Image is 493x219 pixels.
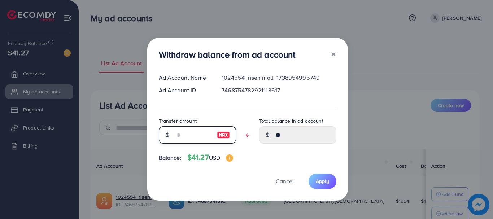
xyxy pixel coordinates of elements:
span: USD [209,154,220,162]
button: Cancel [267,174,303,189]
div: Ad Account Name [153,74,216,82]
div: 1024554_risen mall_1738954995749 [216,74,342,82]
span: Balance: [159,154,182,162]
img: image [217,131,230,139]
img: image [226,154,233,162]
label: Total balance in ad account [259,117,323,124]
button: Apply [309,174,336,189]
span: Cancel [276,177,294,185]
label: Transfer amount [159,117,197,124]
div: Ad Account ID [153,86,216,95]
h3: Withdraw balance from ad account [159,49,296,60]
h4: $41.27 [187,153,233,162]
div: 7468754782921113617 [216,86,342,95]
span: Apply [316,178,329,185]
